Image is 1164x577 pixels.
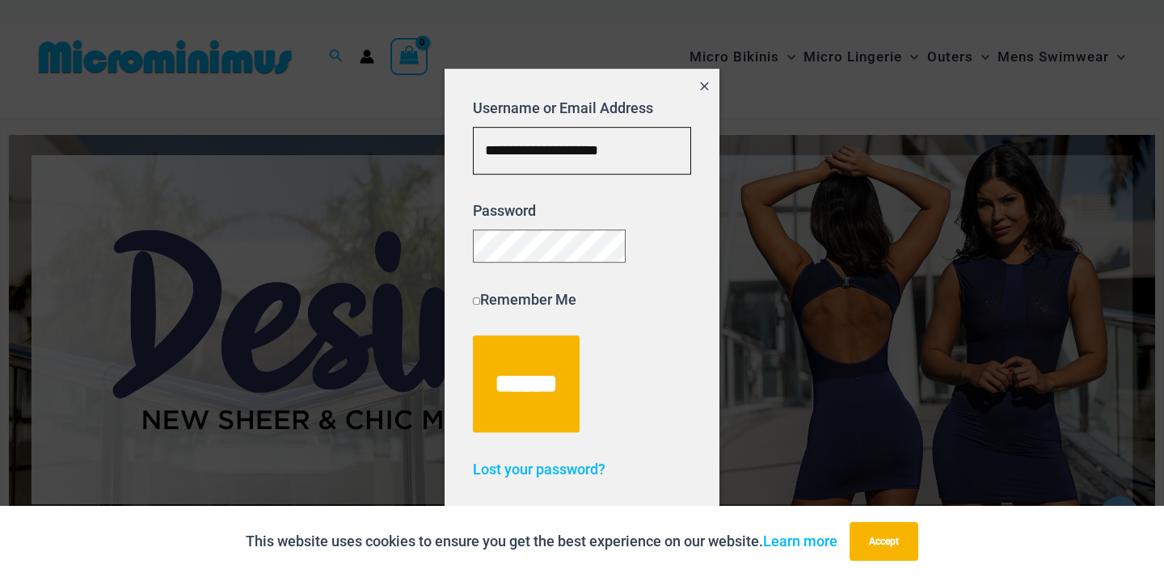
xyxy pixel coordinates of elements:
[690,69,719,106] button: Close popup
[473,202,536,219] label: Password
[473,461,605,478] a: Lost your password?
[473,99,653,116] label: Username or Email Address
[850,522,918,561] button: Accept
[473,291,576,308] label: Remember Me
[763,533,837,550] a: Learn more
[246,529,837,554] p: This website uses cookies to ensure you get the best experience on our website.
[473,297,480,305] input: Remember Me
